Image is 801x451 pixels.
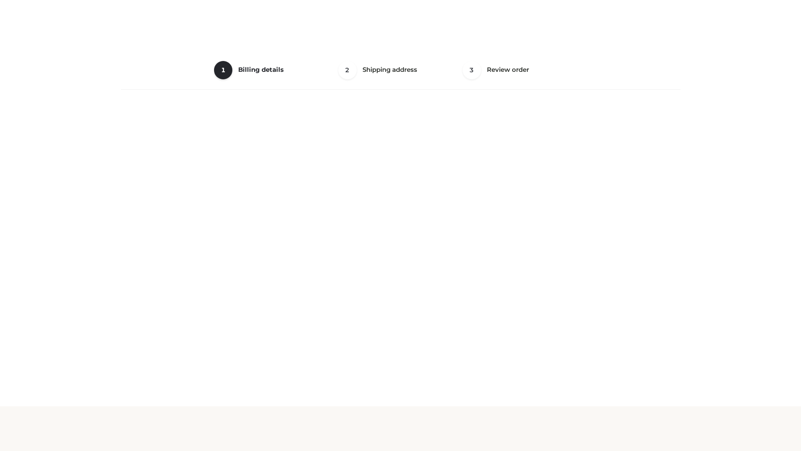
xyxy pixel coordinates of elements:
span: 2 [338,61,357,79]
span: Billing details [238,66,284,73]
span: Review order [487,66,529,73]
span: 3 [463,61,481,79]
span: 1 [214,61,232,79]
span: Shipping address [363,66,417,73]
